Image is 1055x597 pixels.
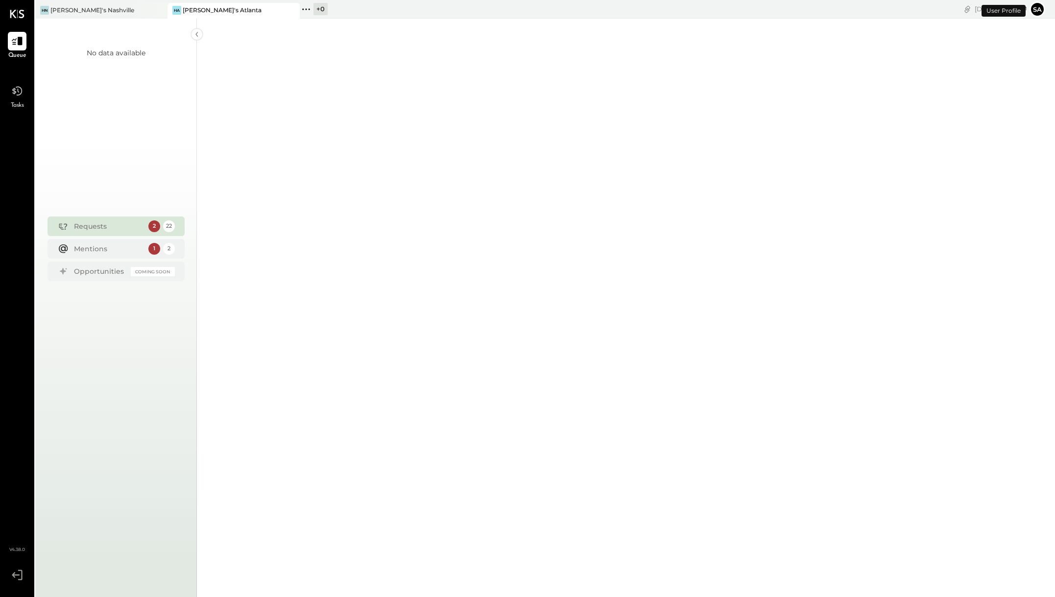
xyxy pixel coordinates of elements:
div: Requests [74,221,144,231]
a: Queue [0,32,34,60]
div: HA [172,6,181,15]
span: Tasks [11,101,24,110]
div: Opportunities [74,266,126,276]
div: 1 [148,243,160,255]
a: Tasks [0,82,34,110]
div: User Profile [982,5,1026,17]
div: 2 [163,243,175,255]
div: + 0 [313,3,328,15]
div: 22 [163,220,175,232]
div: Coming Soon [131,267,175,276]
div: [PERSON_NAME]'s Nashville [50,6,134,14]
button: Sa [1030,1,1045,17]
div: No data available [87,48,145,58]
div: HN [40,6,49,15]
div: [PERSON_NAME]'s Atlanta [183,6,262,14]
div: [DATE] [975,4,1027,14]
div: 2 [148,220,160,232]
div: copy link [962,4,972,14]
span: Queue [8,51,26,60]
div: Mentions [74,244,144,254]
